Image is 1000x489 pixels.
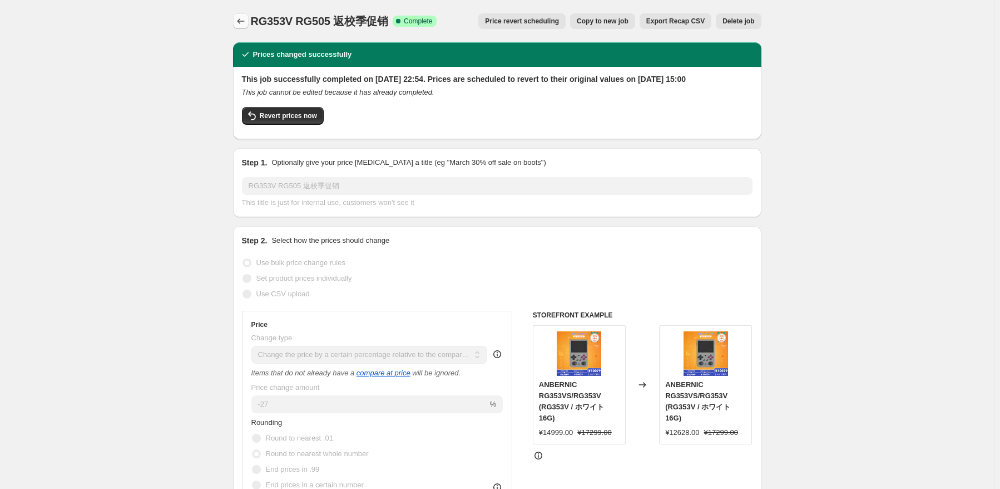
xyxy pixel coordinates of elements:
[242,74,753,85] h2: This job successfully completed on [DATE] 22:54. Prices are scheduled to revert to their original...
[242,235,268,246] h2: Step 2.
[242,88,434,96] i: This job cannot be edited because it has already completed.
[577,17,628,26] span: Copy to new job
[577,427,611,438] strike: ¥17299.00
[570,13,635,29] button: Copy to new job
[640,13,711,29] button: Export Recap CSV
[242,157,268,168] h2: Step 1.
[251,15,389,27] span: RG353V RG505 返校季促销
[646,17,705,26] span: Export Recap CSV
[665,380,730,422] span: ANBERNIC RG353VS/RG353V (RG353V / ホワイト 16G)
[251,395,488,413] input: -20
[722,17,754,26] span: Delete job
[256,290,310,298] span: Use CSV upload
[242,198,414,207] span: This title is just for internal use, customers won't see it
[266,465,320,473] span: End prices in .99
[251,383,320,392] span: Price change amount
[242,107,324,125] button: Revert prices now
[716,13,761,29] button: Delete job
[253,49,352,60] h2: Prices changed successfully
[266,434,333,442] span: Round to nearest .01
[533,311,753,320] h6: STOREFRONT EXAMPLE
[266,449,369,458] span: Round to nearest whole number
[485,17,559,26] span: Price revert scheduling
[557,331,601,376] img: 353vs_280b4546-dd13-4e7d-af3f-2260c6d697d1_80x.jpg
[260,111,317,120] span: Revert prices now
[251,418,283,427] span: Rounding
[256,274,352,282] span: Set product prices individually
[404,17,432,26] span: Complete
[256,258,345,267] span: Use bulk price change rules
[489,400,496,408] span: %
[665,427,699,438] div: ¥12628.00
[684,331,728,376] img: 353vs_280b4546-dd13-4e7d-af3f-2260c6d697d1_80x.jpg
[251,320,268,329] h3: Price
[271,157,546,168] p: Optionally give your price [MEDICAL_DATA] a title (eg "March 30% off sale on boots")
[242,177,753,195] input: 30% off holiday sale
[704,427,738,438] strike: ¥17299.00
[478,13,566,29] button: Price revert scheduling
[251,369,355,377] i: Items that do not already have a
[492,349,503,360] div: help
[357,369,410,377] button: compare at price
[251,334,293,342] span: Change type
[266,481,364,489] span: End prices in a certain number
[271,235,389,246] p: Select how the prices should change
[539,380,604,422] span: ANBERNIC RG353VS/RG353V (RG353V / ホワイト 16G)
[539,427,573,438] div: ¥14999.00
[412,369,461,377] i: will be ignored.
[233,13,249,29] button: Price change jobs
